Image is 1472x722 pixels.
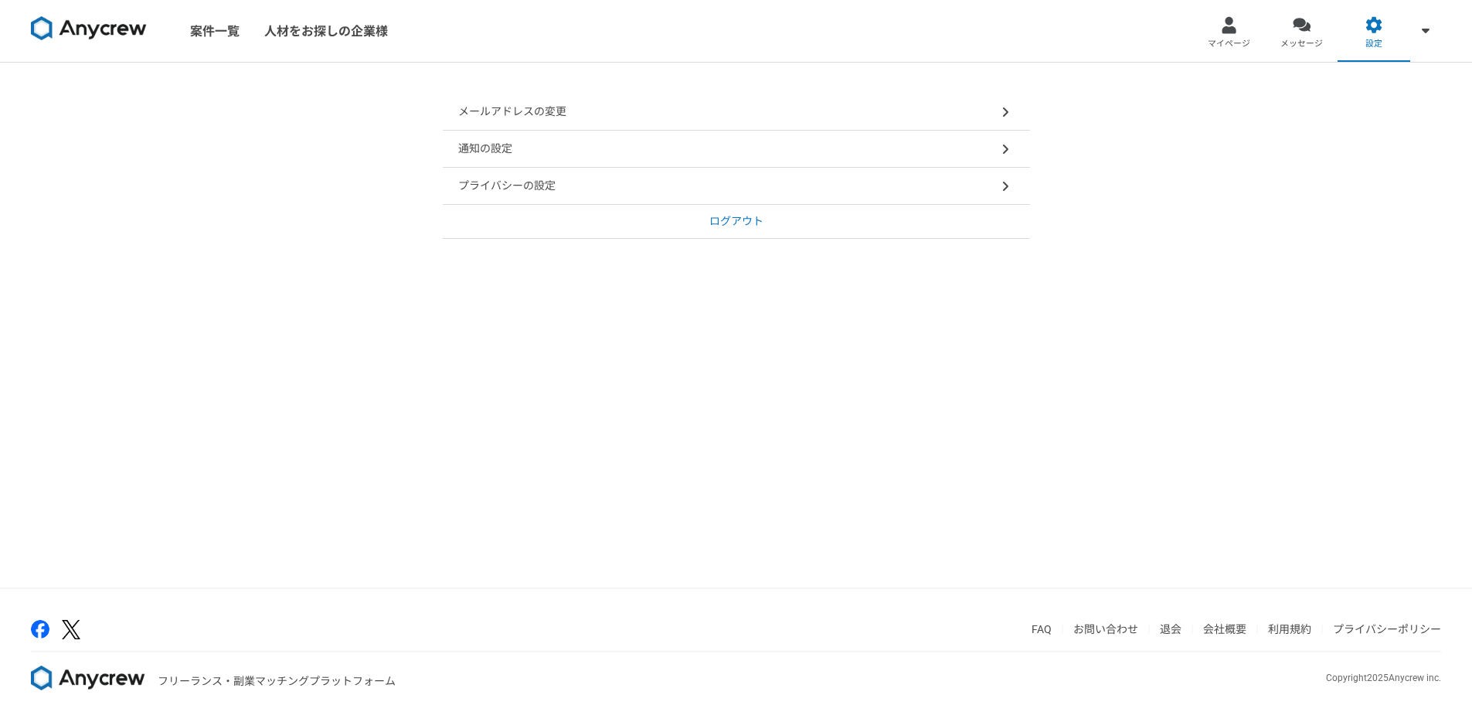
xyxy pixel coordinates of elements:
[443,205,1030,239] a: ログアウト
[1160,623,1181,635] a: 退会
[1203,623,1246,635] a: 会社概要
[458,141,512,157] p: 通知の設定
[458,178,556,194] p: プライバシーの設定
[1326,671,1441,685] p: Copyright 2025 Anycrew inc.
[1073,623,1138,635] a: お問い合わせ
[1032,623,1052,635] a: FAQ
[31,620,49,639] img: facebook-2adfd474.png
[458,104,566,120] p: メールアドレスの変更
[1280,38,1323,50] span: メッセージ
[1208,38,1250,50] span: マイページ
[62,620,80,639] img: x-391a3a86.png
[1333,623,1441,635] a: プライバシーポリシー
[709,213,763,230] p: ログアウト
[31,666,145,690] img: 8DqYSo04kwAAAAASUVORK5CYII=
[31,16,147,41] img: 8DqYSo04kwAAAAASUVORK5CYII=
[1365,38,1382,50] span: 設定
[158,673,396,690] p: フリーランス・副業マッチングプラットフォーム
[1268,623,1311,635] a: 利用規約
